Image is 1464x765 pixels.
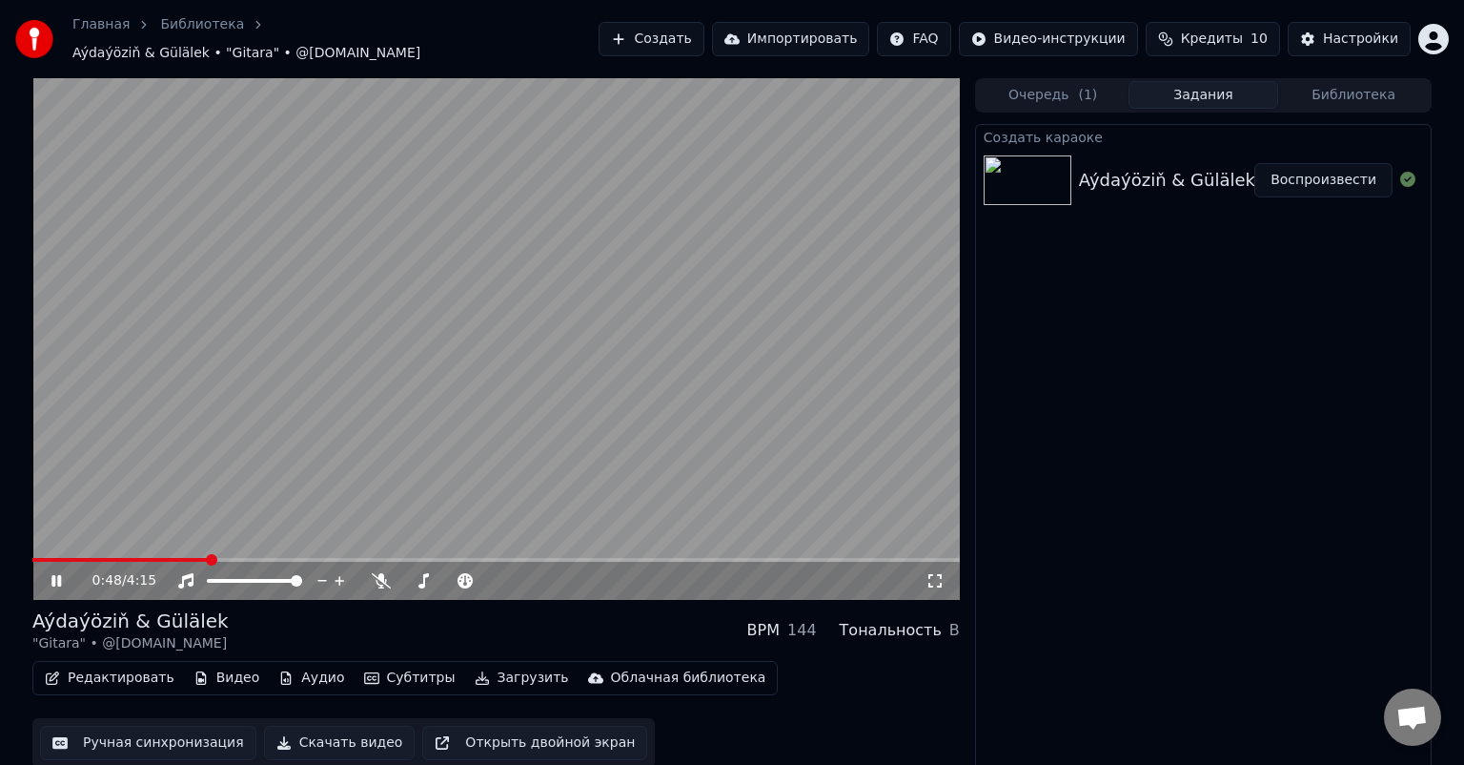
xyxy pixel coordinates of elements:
[15,20,53,58] img: youka
[877,22,950,56] button: FAQ
[271,665,352,692] button: Аудио
[599,22,703,56] button: Создать
[747,619,780,642] div: BPM
[264,726,416,760] button: Скачать видео
[1278,81,1429,109] button: Библиотека
[32,608,229,634] div: Aýdaýöziň & Gülälek
[356,665,463,692] button: Субтитры
[712,22,870,56] button: Импортировать
[127,571,156,590] span: 4:15
[40,726,256,760] button: Ручная синхронизация
[37,665,182,692] button: Редактировать
[72,15,599,63] nav: breadcrumb
[1078,86,1097,105] span: ( 1 )
[1181,30,1243,49] span: Кредиты
[32,634,229,653] div: "Gitara" • @[DOMAIN_NAME]
[160,15,244,34] a: Библиотека
[72,15,130,34] a: Главная
[1250,30,1268,49] span: 10
[92,571,122,590] span: 0:48
[978,81,1128,109] button: Очередь
[186,665,268,692] button: Видео
[1128,81,1279,109] button: Задания
[611,669,766,688] div: Облачная библиотека
[422,726,647,760] button: Открыть двойной экран
[92,571,138,590] div: /
[1323,30,1398,49] div: Настройки
[959,22,1138,56] button: Видео-инструкции
[1079,167,1415,194] div: Aýdaýöziň & Gülälek - [PERSON_NAME]
[467,665,577,692] button: Загрузить
[72,44,420,63] span: Aýdaýöziň & Gülälek • "Gitara" • @[DOMAIN_NAME]
[949,619,960,642] div: B
[1384,689,1441,746] div: Открытый чат
[976,125,1431,148] div: Создать караоке
[787,619,817,642] div: 144
[1254,163,1393,197] button: Воспроизвести
[840,619,942,642] div: Тональность
[1288,22,1411,56] button: Настройки
[1146,22,1280,56] button: Кредиты10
